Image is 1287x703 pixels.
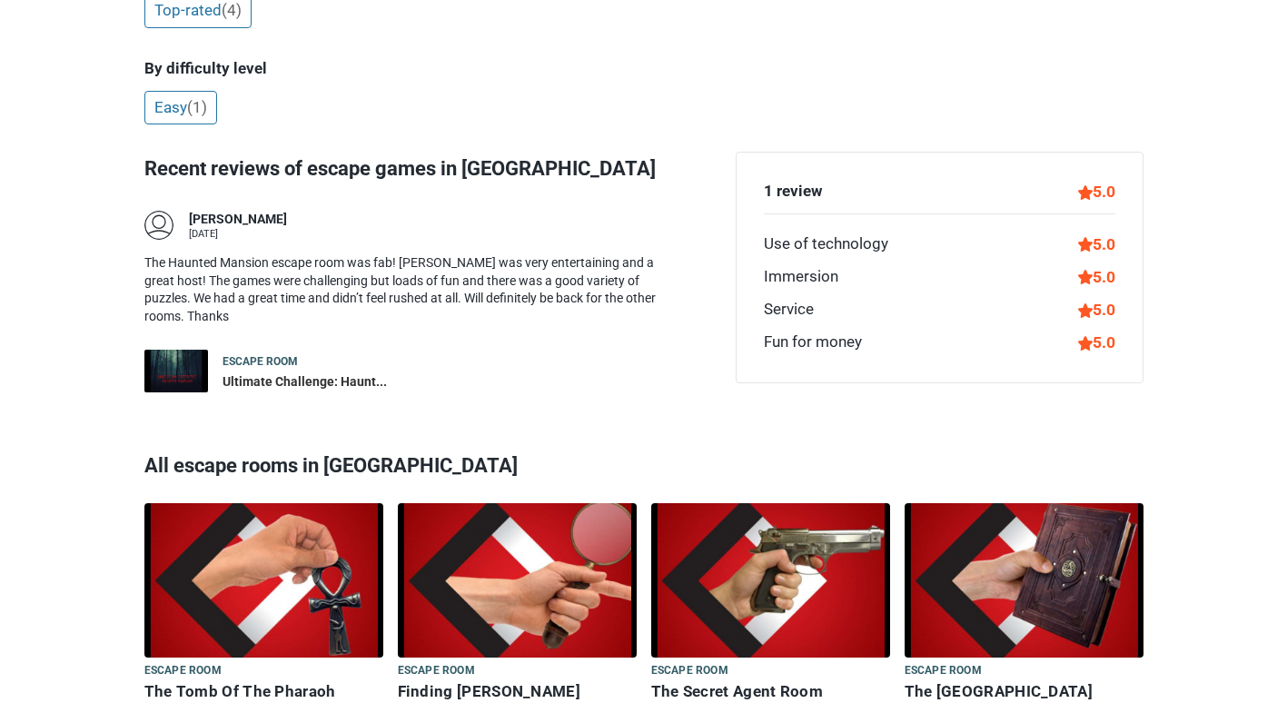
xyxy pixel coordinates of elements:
[144,59,1143,77] h5: By difficulty level
[764,233,888,256] div: Use of technology
[223,354,387,370] div: Escape room
[187,98,207,116] span: (1)
[764,331,862,354] div: Fun for money
[905,682,1143,701] h6: The [GEOGRAPHIC_DATA]
[398,682,637,701] h6: Finding [PERSON_NAME]
[1078,233,1115,256] div: 5.0
[144,503,383,658] img: The Tomb Of The Pharaoh
[398,503,637,658] img: Finding Sherlock Holmes
[1078,180,1115,203] div: 5.0
[651,503,890,658] img: The Secret Agent Room
[1078,265,1115,289] div: 5.0
[1078,331,1115,354] div: 5.0
[905,661,982,681] span: Escape room
[764,298,814,322] div: Service
[222,1,242,19] span: (4)
[144,254,685,325] p: The Haunted Mansion escape room was fab! [PERSON_NAME] was very entertaining and a great host! Th...
[651,661,728,681] span: Escape room
[764,180,822,203] div: 1 review
[764,265,838,289] div: Immersion
[144,442,1143,490] h3: All escape rooms in [GEOGRAPHIC_DATA]
[144,682,383,701] h6: The Tomb Of The Pharaoh
[189,229,287,239] div: [DATE]
[905,503,1143,658] img: The Poltergeist Room
[651,682,890,701] h6: The Secret Agent Room
[189,211,287,229] div: [PERSON_NAME]
[144,152,721,183] h3: Recent reviews of escape games in [GEOGRAPHIC_DATA]
[144,91,217,125] a: Easy(1)
[1078,298,1115,322] div: 5.0
[223,373,387,391] div: Ultimate Challenge: Haunt...
[398,661,475,681] span: Escape room
[144,350,208,392] img: Ultimate Challenge: Haunted Mansion
[144,661,222,681] span: Escape room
